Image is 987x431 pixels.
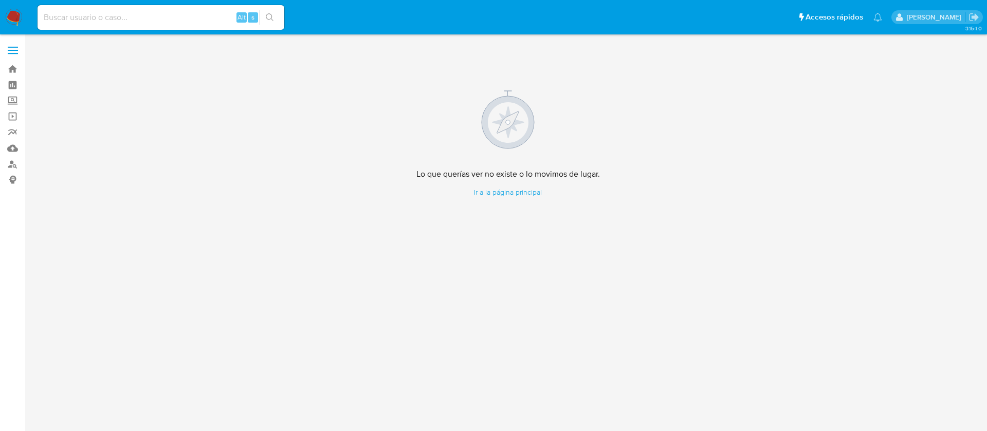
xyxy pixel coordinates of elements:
p: alicia.aldreteperez@mercadolibre.com.mx [907,12,965,22]
span: Accesos rápidos [806,12,863,23]
a: Notificaciones [873,13,882,22]
a: Salir [968,12,979,23]
h4: Lo que querías ver no existe o lo movimos de lugar. [416,169,600,179]
span: Alt [237,12,246,22]
a: Ir a la página principal [416,188,600,197]
button: search-icon [259,10,280,25]
span: s [251,12,254,22]
input: Buscar usuario o caso... [38,11,284,24]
